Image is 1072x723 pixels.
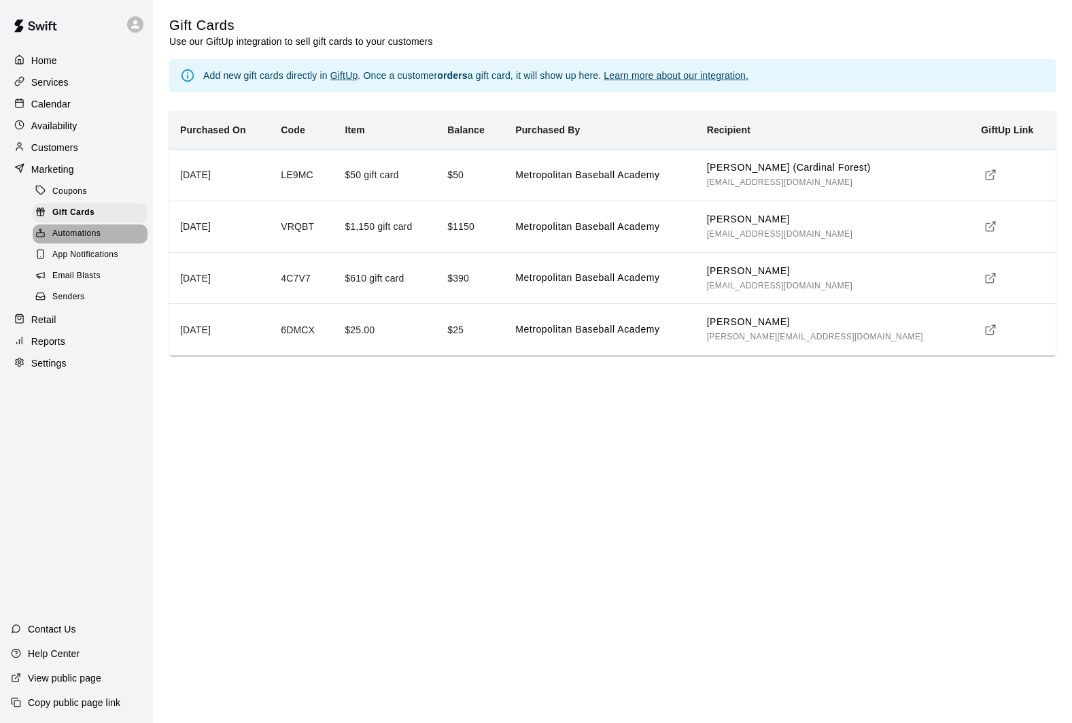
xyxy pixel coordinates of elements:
[604,70,748,81] a: Learn more about our integration.
[334,149,436,201] td: $50 gift card
[334,201,436,252] td: $1,150 gift card
[981,124,1033,135] b: GiftUp Link
[11,309,142,330] a: Retail
[11,94,142,114] a: Calendar
[31,97,71,111] p: Calendar
[11,353,142,373] a: Settings
[33,245,153,266] a: App Notifications
[11,159,142,180] a: Marketing
[330,70,358,81] a: GiftUp
[28,696,120,709] p: Copy public page link
[169,35,433,48] p: Use our GiftUp integration to sell gift cards to your customers
[52,248,118,262] span: App Notifications
[31,119,77,133] p: Availability
[169,149,270,201] th: [DATE]
[270,304,334,356] td: 6DMCX
[436,304,504,356] td: $ 25
[707,332,923,341] span: [PERSON_NAME][EMAIL_ADDRESS][DOMAIN_NAME]
[169,304,270,356] th: [DATE]
[270,252,334,304] td: 4C7V7
[707,124,750,135] b: Recipient
[33,203,148,222] div: Gift Cards
[33,246,148,265] div: App Notifications
[281,124,305,135] b: Code
[33,288,148,307] div: Senders
[436,201,504,252] td: $ 1150
[169,16,433,35] h5: Gift Cards
[436,252,504,304] td: $ 390
[515,124,580,135] b: Purchased By
[52,227,101,241] span: Automations
[334,252,436,304] td: $610 gift card
[31,335,65,348] p: Reports
[31,356,67,370] p: Settings
[28,671,101,685] p: View public page
[52,290,85,304] span: Senders
[11,331,142,352] a: Reports
[11,116,142,136] a: Availability
[33,224,153,245] a: Automations
[515,220,685,234] p: Metropolitan Baseball Academy
[334,304,436,356] td: $25.00
[180,124,246,135] b: Purchased On
[515,322,685,337] p: Metropolitan Baseball Academy
[436,149,504,201] td: $ 50
[31,163,74,176] p: Marketing
[515,271,685,285] p: Metropolitan Baseball Academy
[11,72,142,93] a: Services
[33,267,148,286] div: Email Blasts
[707,315,960,329] p: [PERSON_NAME]
[169,201,270,252] th: [DATE]
[33,224,148,243] div: Automations
[28,622,76,636] p: Contact Us
[707,264,960,278] p: [PERSON_NAME]
[203,63,748,88] div: Add new gift cards directly in . Once a customer a gift card, it will show up here.
[11,137,142,158] a: Customers
[169,111,1056,356] table: simple table
[707,161,960,175] p: [PERSON_NAME] (Cardinal Forest)
[31,75,69,89] p: Services
[11,50,142,71] a: Home
[447,124,485,135] b: Balance
[270,201,334,252] td: VRQBT
[52,206,94,220] span: Gift Cards
[515,168,685,182] p: Metropolitan Baseball Academy
[169,252,270,304] th: [DATE]
[707,178,853,187] span: [EMAIL_ADDRESS][DOMAIN_NAME]
[437,70,467,81] b: orders
[270,149,334,201] td: LE9MC
[31,313,56,326] p: Retail
[31,54,57,67] p: Home
[33,182,148,201] div: Coupons
[707,212,960,226] p: [PERSON_NAME]
[33,181,153,202] a: Coupons
[31,141,78,154] p: Customers
[52,269,101,283] span: Email Blasts
[345,124,364,135] b: Item
[707,229,853,239] span: [EMAIL_ADDRESS][DOMAIN_NAME]
[707,281,853,290] span: [EMAIL_ADDRESS][DOMAIN_NAME]
[33,287,153,308] a: Senders
[28,647,80,660] p: Help Center
[52,185,87,199] span: Coupons
[33,266,153,287] a: Email Blasts
[33,202,153,223] a: Gift Cards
